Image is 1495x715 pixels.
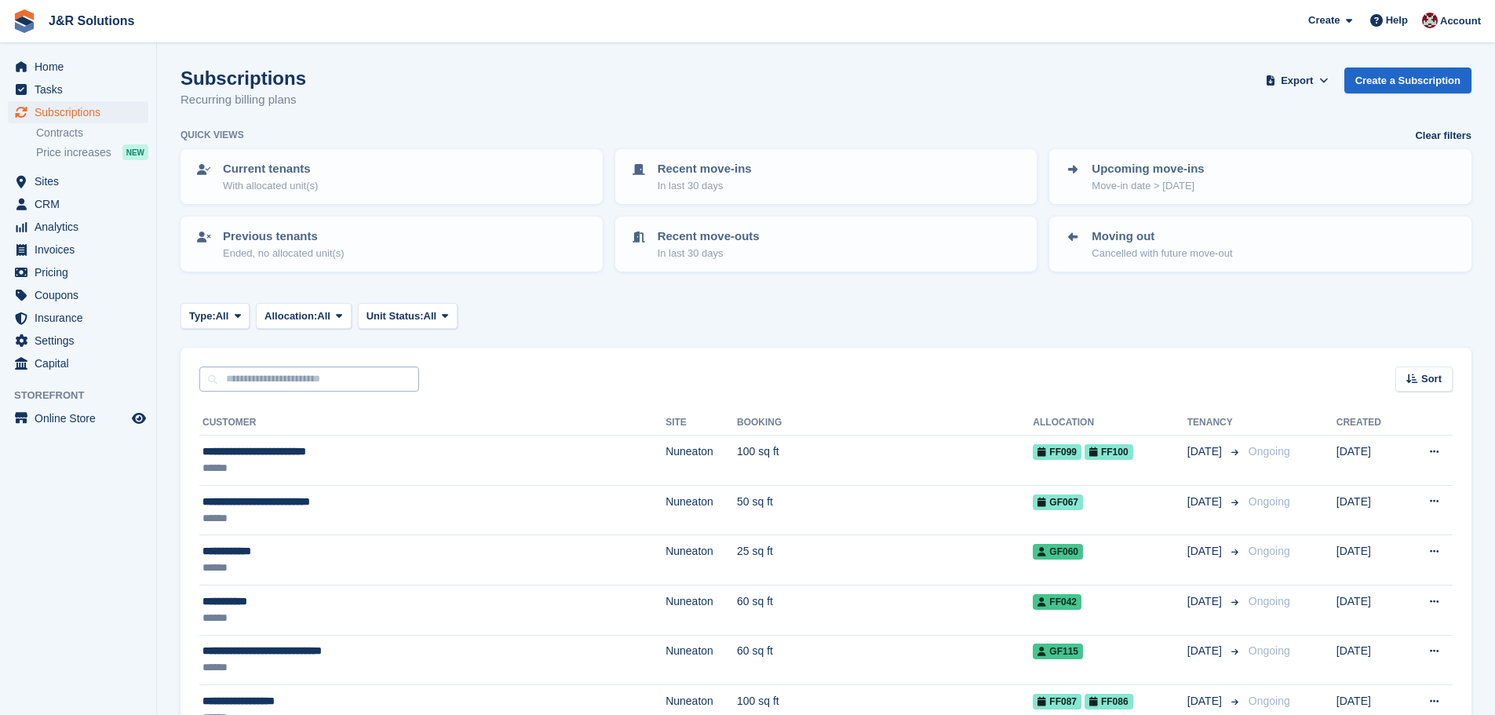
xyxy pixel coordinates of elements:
[1440,13,1481,29] span: Account
[180,303,250,329] button: Type: All
[1422,13,1438,28] img: Julie Morgan
[366,308,424,324] span: Unit Status:
[180,67,306,89] h1: Subscriptions
[1051,218,1470,270] a: Moving out Cancelled with future move-out
[737,635,1033,685] td: 60 sq ft
[35,78,129,100] span: Tasks
[1249,545,1290,557] span: Ongoing
[1249,495,1290,508] span: Ongoing
[223,160,318,178] p: Current tenants
[658,178,752,194] p: In last 30 days
[665,410,737,436] th: Site
[665,535,737,585] td: Nuneaton
[658,228,760,246] p: Recent move-outs
[1281,73,1313,89] span: Export
[665,635,737,685] td: Nuneaton
[1085,444,1133,460] span: FF100
[256,303,352,329] button: Allocation: All
[617,218,1036,270] a: Recent move-outs In last 30 days
[358,303,458,329] button: Unit Status: All
[1187,494,1225,510] span: [DATE]
[1336,436,1403,486] td: [DATE]
[42,8,140,34] a: J&R Solutions
[1249,644,1290,657] span: Ongoing
[223,178,318,194] p: With allocated unit(s)
[36,126,148,140] a: Contracts
[1336,485,1403,535] td: [DATE]
[35,307,129,329] span: Insurance
[658,160,752,178] p: Recent move-ins
[1336,410,1403,436] th: Created
[737,535,1033,585] td: 25 sq ft
[1085,694,1133,710] span: FF086
[223,228,345,246] p: Previous tenants
[1187,593,1225,610] span: [DATE]
[665,585,737,635] td: Nuneaton
[35,407,129,429] span: Online Store
[8,101,148,123] a: menu
[424,308,437,324] span: All
[35,330,129,352] span: Settings
[317,308,330,324] span: All
[665,485,737,535] td: Nuneaton
[8,216,148,238] a: menu
[1187,693,1225,710] span: [DATE]
[1187,443,1225,460] span: [DATE]
[264,308,317,324] span: Allocation:
[8,170,148,192] a: menu
[737,585,1033,635] td: 60 sq ft
[129,409,148,428] a: Preview store
[8,407,148,429] a: menu
[1421,371,1442,387] span: Sort
[182,218,601,270] a: Previous tenants Ended, no allocated unit(s)
[8,239,148,261] a: menu
[35,352,129,374] span: Capital
[8,193,148,215] a: menu
[199,410,665,436] th: Customer
[1033,644,1083,659] span: GF115
[1249,695,1290,707] span: Ongoing
[35,101,129,123] span: Subscriptions
[1344,67,1471,93] a: Create a Subscription
[35,216,129,238] span: Analytics
[182,151,601,202] a: Current tenants With allocated unit(s)
[35,284,129,306] span: Coupons
[1249,595,1290,607] span: Ongoing
[8,78,148,100] a: menu
[14,388,156,403] span: Storefront
[35,261,129,283] span: Pricing
[1033,594,1081,610] span: FF042
[180,128,244,142] h6: Quick views
[36,145,111,160] span: Price increases
[1033,694,1081,710] span: FF087
[737,410,1033,436] th: Booking
[1033,494,1083,510] span: GF067
[36,144,148,161] a: Price increases NEW
[216,308,229,324] span: All
[122,144,148,160] div: NEW
[35,170,129,192] span: Sites
[35,239,129,261] span: Invoices
[1263,67,1332,93] button: Export
[35,56,129,78] span: Home
[1249,445,1290,458] span: Ongoing
[35,193,129,215] span: CRM
[1415,128,1471,144] a: Clear filters
[1092,160,1204,178] p: Upcoming move-ins
[1336,535,1403,585] td: [DATE]
[13,9,36,33] img: stora-icon-8386f47178a22dfd0bd8f6a31ec36ba5ce8667c1dd55bd0f319d3a0aa187defe.svg
[8,352,148,374] a: menu
[1187,543,1225,560] span: [DATE]
[617,151,1036,202] a: Recent move-ins In last 30 days
[1092,246,1232,261] p: Cancelled with future move-out
[1187,410,1242,436] th: Tenancy
[8,307,148,329] a: menu
[1033,444,1081,460] span: FF099
[665,436,737,486] td: Nuneaton
[1336,585,1403,635] td: [DATE]
[1092,178,1204,194] p: Move-in date > [DATE]
[8,284,148,306] a: menu
[1033,410,1187,436] th: Allocation
[1051,151,1470,202] a: Upcoming move-ins Move-in date > [DATE]
[8,261,148,283] a: menu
